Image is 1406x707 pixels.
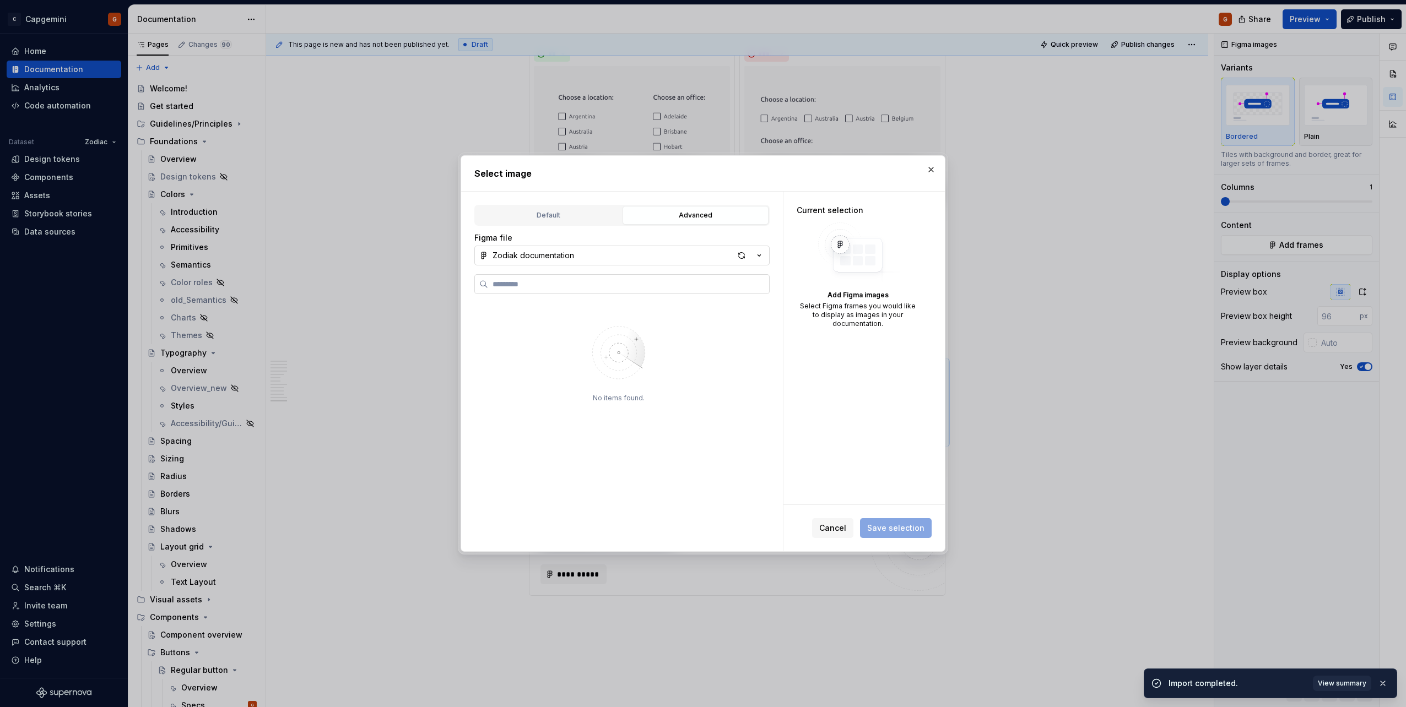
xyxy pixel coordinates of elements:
[812,518,853,538] button: Cancel
[797,205,919,216] div: Current selection
[474,246,770,265] button: Zodiak documentation
[493,250,574,261] div: Zodiak documentation
[474,232,512,243] label: Figma file
[797,291,919,300] div: Add Figma images
[797,302,919,328] div: Select Figma frames you would like to display as images in your documentation.
[1313,676,1371,691] button: View summary
[819,523,846,534] span: Cancel
[1318,679,1366,688] span: View summary
[479,210,618,221] div: Default
[626,210,765,221] div: Advanced
[593,394,645,403] div: No items found.
[1169,678,1306,689] div: Import completed.
[474,167,932,180] h2: Select image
